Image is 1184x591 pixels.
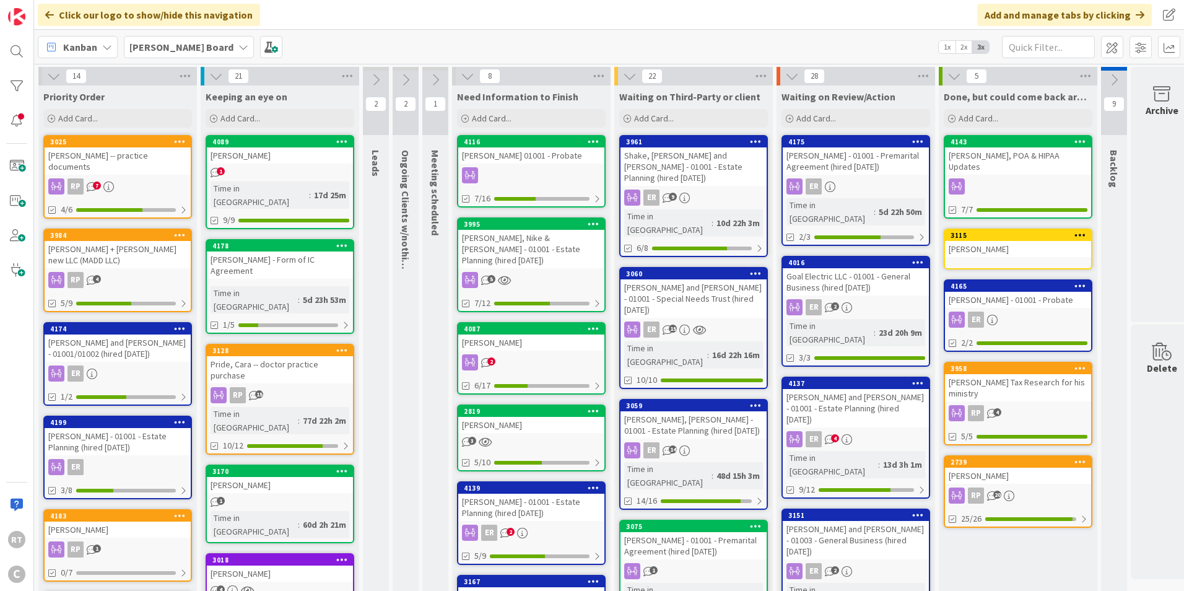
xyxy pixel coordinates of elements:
[457,405,606,471] a: 2819[PERSON_NAME]5/10
[45,417,191,428] div: 4199
[806,563,822,579] div: ER
[45,323,191,362] div: 4174[PERSON_NAME] and [PERSON_NAME] - 01001/01002 (hired [DATE])
[43,90,105,103] span: Priority Order
[50,138,191,146] div: 3025
[206,135,354,229] a: 4089[PERSON_NAME]Time in [GEOGRAPHIC_DATA]:17d 25m9/9
[38,4,260,26] div: Click our logo to show/hide this navigation
[806,299,822,315] div: ER
[207,240,353,252] div: 4178
[669,445,677,453] span: 14
[620,521,767,532] div: 3075
[457,481,606,565] a: 4139[PERSON_NAME] - 01001 - Estate Planning (hired [DATE])ER5/9
[620,532,767,559] div: [PERSON_NAME] - 01001 - Premarital Agreement (hired [DATE])
[300,518,349,532] div: 60d 2h 21m
[207,466,353,477] div: 3170
[458,230,604,268] div: [PERSON_NAME], Nike & [PERSON_NAME] - 01001 - Estate Planning (hired [DATE])
[207,240,353,279] div: 4178[PERSON_NAME] - Form of IC Agreement
[458,406,604,417] div: 2819
[45,136,191,175] div: 3025[PERSON_NAME] -- practice documents
[487,357,495,366] span: 2
[831,566,839,574] span: 2
[212,242,353,250] div: 4178
[8,566,25,583] div: C
[781,256,930,367] a: 4016Goal Electric LLC - 01001 - General Business (hired [DATE])ERTime in [GEOGRAPHIC_DATA]:23d 20...
[207,477,353,493] div: [PERSON_NAME]
[43,416,192,499] a: 4199[PERSON_NAME] - 01001 - Estate Planning (hired [DATE])ER3/8
[945,374,1091,401] div: [PERSON_NAME] Tax Research for his ministry
[365,97,386,112] span: 2
[1108,150,1120,188] span: Backlog
[212,346,353,355] div: 3128
[831,302,839,310] span: 2
[207,387,353,403] div: RP
[129,41,233,53] b: [PERSON_NAME] Board
[880,458,925,471] div: 13d 3h 1m
[45,136,191,147] div: 3025
[619,90,760,103] span: Waiting on Third-Party or client
[399,150,412,292] span: Ongoing Clients w/nothing ATM
[783,510,929,521] div: 3151
[1002,36,1095,58] input: Quick Filter...
[874,326,876,339] span: :
[61,297,72,310] span: 5/9
[61,390,72,403] span: 1/2
[311,188,349,202] div: 17d 25m
[944,455,1092,528] a: 2739[PERSON_NAME]RP25/26
[783,136,929,147] div: 4175
[786,451,878,478] div: Time in [GEOGRAPHIC_DATA]
[211,407,298,434] div: Time in [GEOGRAPHIC_DATA]
[874,205,876,219] span: :
[620,190,767,206] div: ER
[395,97,416,112] span: 2
[43,509,192,582] a: 4183[PERSON_NAME]RP0/7
[951,231,1091,240] div: 3115
[620,268,767,279] div: 3060
[217,167,225,175] span: 1
[298,293,300,307] span: :
[620,268,767,318] div: 3060[PERSON_NAME] and [PERSON_NAME] - 01001 - Special Needs Trust (hired [DATE])
[207,554,353,582] div: 3018[PERSON_NAME]
[45,459,191,475] div: ER
[620,147,767,186] div: Shake, [PERSON_NAME] and [PERSON_NAME] - 01001 - Estate Planning (hired [DATE])
[966,69,987,84] span: 5
[788,258,929,267] div: 4016
[212,556,353,564] div: 3018
[788,379,929,388] div: 4137
[619,399,768,510] a: 3059[PERSON_NAME], [PERSON_NAME] - 01001 - Estate Planning (hired [DATE])ERTime in [GEOGRAPHIC_DA...
[223,318,235,331] span: 1/5
[458,406,604,433] div: 2819[PERSON_NAME]
[458,136,604,164] div: 4116[PERSON_NAME] 01001 - Probate
[45,230,191,268] div: 3984[PERSON_NAME] + [PERSON_NAME] new LLC (MADD LLC)
[878,458,880,471] span: :
[298,518,300,532] span: :
[972,41,989,53] span: 3x
[309,188,311,202] span: :
[944,279,1092,352] a: 4165[PERSON_NAME] - 01001 - ProbateER2/2
[945,363,1091,374] div: 3958
[220,113,260,124] span: Add Card...
[1103,97,1125,112] span: 9
[945,136,1091,147] div: 4143
[206,344,354,455] a: 3128Pride, Cara -- doctor practice purchaseRPTime in [GEOGRAPHIC_DATA]:77d 22h 2m10/12
[626,138,767,146] div: 3961
[945,230,1091,257] div: 3115[PERSON_NAME]
[50,325,191,333] div: 4174
[783,521,929,559] div: [PERSON_NAME] and [PERSON_NAME] - 01003 - General Business (hired [DATE])
[298,414,300,427] span: :
[43,322,192,406] a: 4174[PERSON_NAME] and [PERSON_NAME] - 01001/01002 (hired [DATE])ER1/2
[781,90,895,103] span: Waiting on Review/Action
[458,219,604,230] div: 3995
[8,8,25,25] img: Visit kanbanzone.com
[1147,361,1177,375] div: Delete
[474,192,490,205] span: 7/16
[951,138,1091,146] div: 4143
[945,241,1091,257] div: [PERSON_NAME]
[481,525,497,541] div: ER
[457,135,606,208] a: 4116[PERSON_NAME] 01001 - Probate7/16
[458,576,604,587] div: 3167
[643,442,659,458] div: ER
[479,69,500,84] span: 8
[945,312,1091,328] div: ER
[669,193,677,201] span: 9
[458,417,604,433] div: [PERSON_NAME]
